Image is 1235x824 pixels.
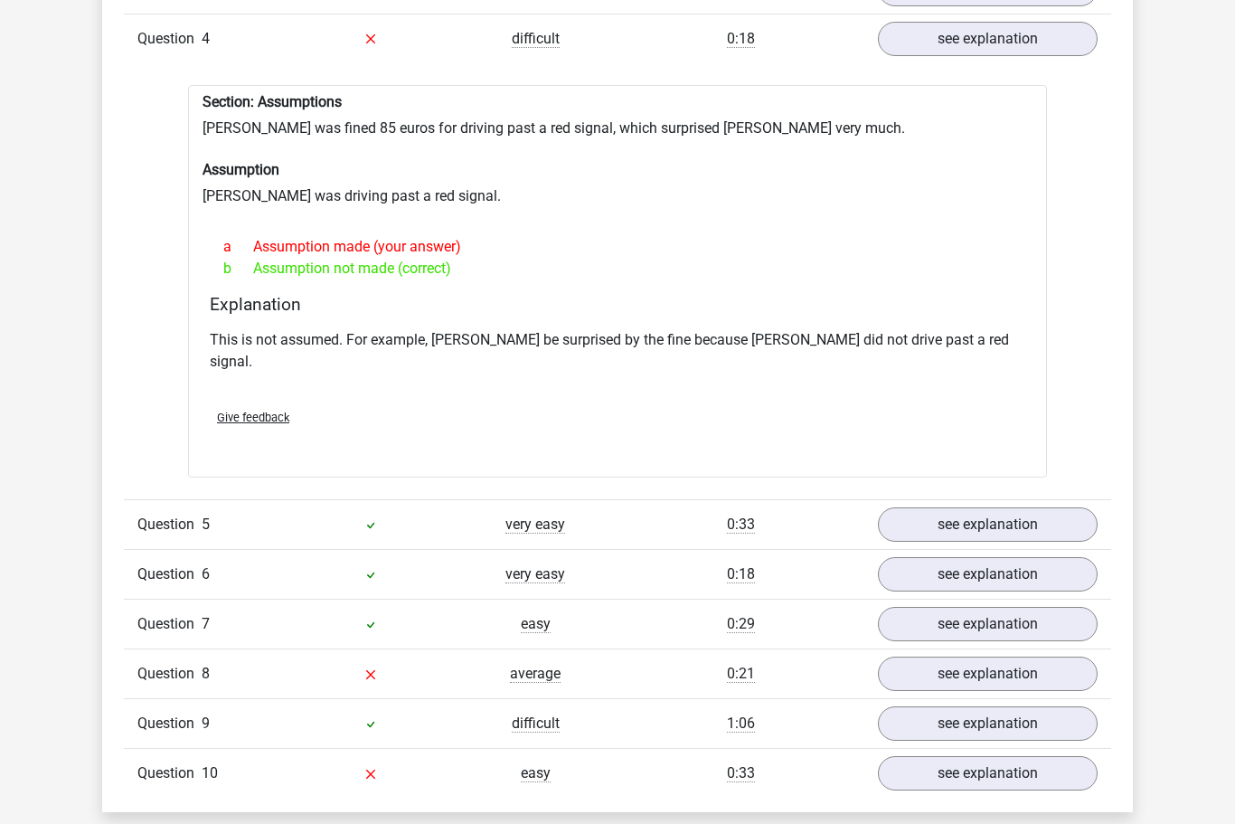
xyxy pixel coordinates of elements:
span: 1:06 [727,715,755,733]
span: Question [137,762,202,784]
span: 0:21 [727,665,755,683]
span: 0:29 [727,615,755,633]
span: Question [137,28,202,50]
span: Question [137,613,202,635]
span: very easy [505,516,565,534]
a: see explanation [878,22,1098,56]
span: 7 [202,615,210,632]
a: see explanation [878,657,1098,691]
span: Question [137,713,202,734]
span: easy [521,615,551,633]
span: Question [137,663,202,685]
span: 0:33 [727,764,755,782]
a: see explanation [878,607,1098,641]
div: [PERSON_NAME] was fined 85 euros for driving past a red signal, which surprised [PERSON_NAME] ver... [188,85,1047,478]
span: easy [521,764,551,782]
span: difficult [512,715,560,733]
h6: Section: Assumptions [203,93,1032,110]
p: This is not assumed. For example, [PERSON_NAME] be surprised by the fine because [PERSON_NAME] di... [210,329,1025,373]
div: Assumption not made (correct) [210,258,1025,279]
h6: Assumption [203,161,1032,178]
span: average [510,665,561,683]
span: 5 [202,516,210,533]
span: 10 [202,764,218,781]
span: a [223,236,253,258]
span: difficult [512,30,560,48]
div: Assumption made (your answer) [210,236,1025,258]
span: Question [137,564,202,585]
span: b [223,258,253,279]
h4: Explanation [210,294,1025,315]
span: 0:33 [727,516,755,534]
a: see explanation [878,706,1098,741]
span: Question [137,514,202,535]
a: see explanation [878,507,1098,542]
span: Give feedback [217,411,289,424]
span: 0:18 [727,565,755,583]
span: 6 [202,565,210,582]
a: see explanation [878,756,1098,791]
span: 4 [202,30,210,47]
a: see explanation [878,557,1098,592]
span: 9 [202,715,210,732]
span: 0:18 [727,30,755,48]
span: 8 [202,665,210,682]
span: very easy [505,565,565,583]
